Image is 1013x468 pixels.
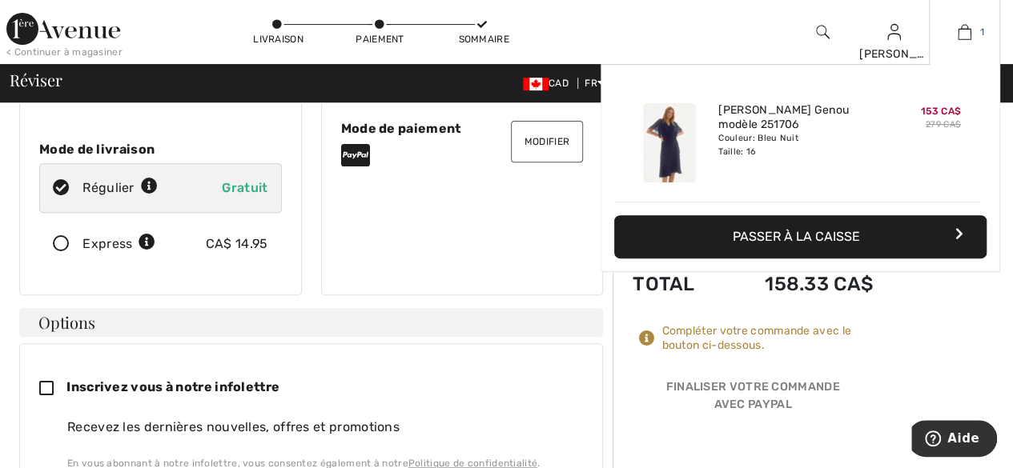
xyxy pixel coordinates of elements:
[921,106,961,117] span: 153 CA$
[67,418,583,437] div: Recevez les dernières nouvelles, offres et promotions
[356,32,404,46] div: Paiement
[643,103,696,182] img: Robe Portefeuille Genou modèle 251706
[979,25,983,39] span: 1
[82,178,158,198] div: Régulier
[39,142,282,157] div: Mode de livraison
[633,419,873,455] iframe: PayPal-paypal
[10,72,62,88] span: Réviser
[633,378,873,419] div: Finaliser votre commande avec PayPal
[206,234,268,254] div: CA$ 14.95
[66,379,279,394] span: Inscrivez vous à notre infolettre
[6,45,123,59] div: < Continuer à magasiner
[859,46,929,62] div: [PERSON_NAME]
[887,24,901,39] a: Se connecter
[6,13,120,45] img: 1ère Avenue
[222,180,267,195] span: Gratuit
[19,308,603,337] h4: Options
[614,215,987,258] button: Passer à la caisse
[523,78,549,90] img: Canadian Dollar
[511,121,583,162] button: Modifier
[82,234,155,254] div: Express
[458,32,506,46] div: Sommaire
[718,103,876,132] a: [PERSON_NAME] Genou modèle 251706
[926,119,961,130] s: 279 CA$
[585,78,605,89] span: FR
[523,78,575,89] span: CAD
[958,22,971,42] img: Mon panier
[930,22,999,42] a: 1
[887,22,901,42] img: Mes infos
[816,22,830,42] img: recherche
[341,121,584,136] div: Mode de paiement
[911,420,997,460] iframe: Ouvre un widget dans lequel vous pouvez trouver plus d’informations
[253,32,301,46] div: Livraison
[718,132,876,158] div: Couleur: Bleu Nuit Taille: 16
